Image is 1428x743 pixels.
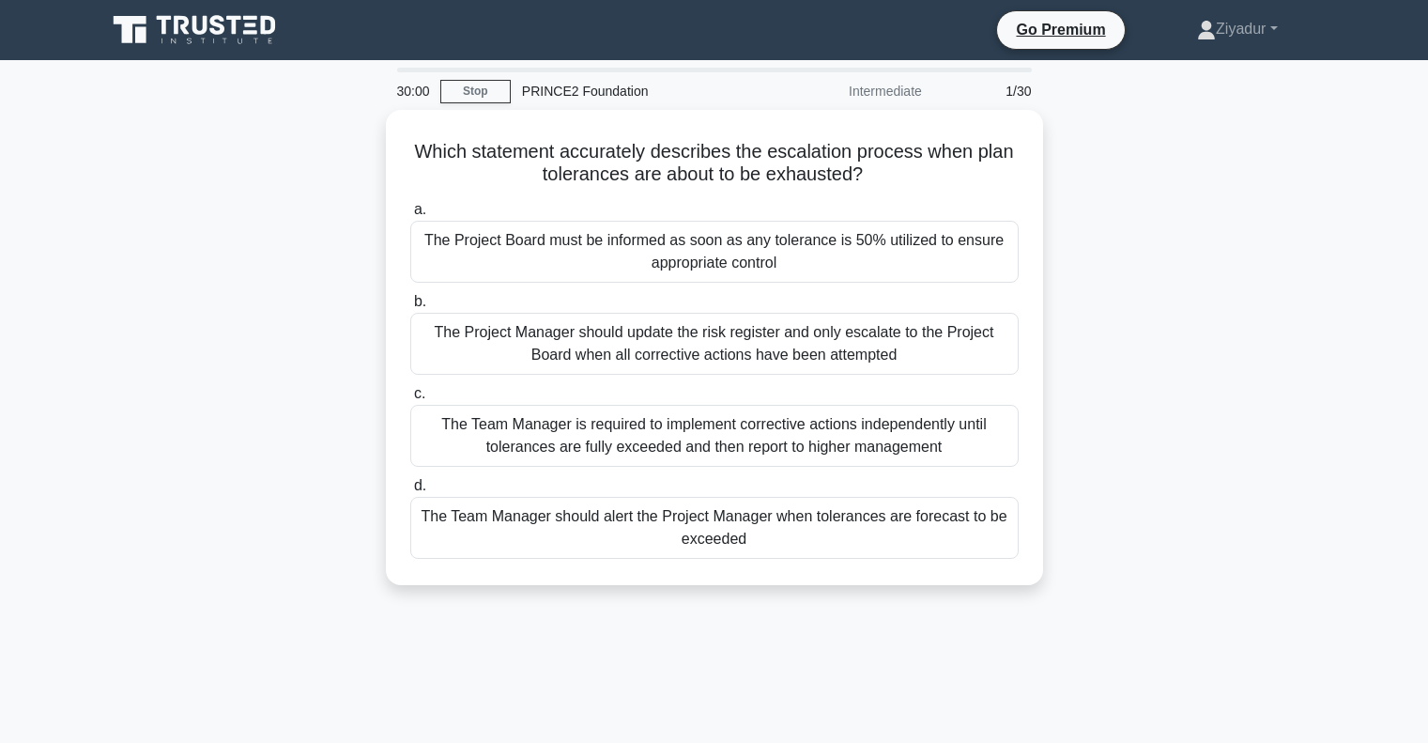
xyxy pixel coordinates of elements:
div: Intermediate [769,72,933,110]
a: Go Premium [1005,18,1116,41]
div: PRINCE2 Foundation [511,72,769,110]
a: Ziyadur [1152,10,1322,48]
div: The Project Manager should update the risk register and only escalate to the Project Board when a... [410,313,1019,375]
a: Stop [440,80,511,103]
h5: Which statement accurately describes the escalation process when plan tolerances are about to be ... [408,140,1021,187]
div: The Team Manager is required to implement corrective actions independently until tolerances are f... [410,405,1019,467]
div: 1/30 [933,72,1043,110]
div: 30:00 [386,72,440,110]
span: c. [414,385,425,401]
div: The Team Manager should alert the Project Manager when tolerances are forecast to be exceeded [410,497,1019,559]
span: a. [414,201,426,217]
div: The Project Board must be informed as soon as any tolerance is 50% utilized to ensure appropriate... [410,221,1019,283]
span: d. [414,477,426,493]
span: b. [414,293,426,309]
